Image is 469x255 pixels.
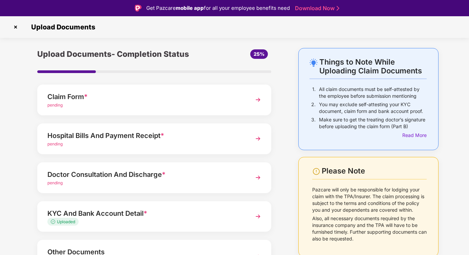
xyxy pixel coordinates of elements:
[252,94,264,106] img: svg+xml;base64,PHN2ZyBpZD0iTmV4dCIgeG1sbnM9Imh0dHA6Ly93d3cudzMub3JnLzIwMDAvc3ZnIiB3aWR0aD0iMzYiIG...
[337,5,339,12] img: Stroke
[37,48,193,60] div: Upload Documents- Completion Status
[319,101,427,115] p: You may exclude self-attesting your KYC document, claim form and bank account proof.
[252,133,264,145] img: svg+xml;base64,PHN2ZyBpZD0iTmV4dCIgeG1sbnM9Imh0dHA6Ly93d3cudzMub3JnLzIwMDAvc3ZnIiB3aWR0aD0iMzYiIG...
[295,5,337,12] a: Download Now
[47,141,63,146] span: pending
[47,180,63,185] span: pending
[24,23,99,31] span: Upload Documents
[319,116,427,130] p: Make sure to get the treating doctor’s signature before uploading the claim form (Part B)
[57,219,75,224] span: Uploaded
[135,5,142,11] img: Logo
[312,167,320,176] img: svg+xml;base64,PHN2ZyBpZD0iV2FybmluZ18tXzI0eDI0IiBkYXRhLW5hbWU9Ildhcm5pbmcgLSAyNHgyNCIgeG1sbnM9Im...
[47,130,243,141] div: Hospital Bills And Payment Receipt
[252,210,264,223] img: svg+xml;base64,PHN2ZyBpZD0iTmV4dCIgeG1sbnM9Imh0dHA6Ly93d3cudzMub3JnLzIwMDAvc3ZnIiB3aWR0aD0iMzYiIG...
[402,132,427,139] div: Read More
[254,51,264,57] span: 25%
[51,219,57,224] img: svg+xml;base64,PHN2ZyB4bWxucz0iaHR0cDovL3d3dy53My5vcmcvMjAwMC9zdmciIHdpZHRoPSIxMy4zMzMiIGhlaWdodD...
[10,22,21,32] img: svg+xml;base64,PHN2ZyBpZD0iQ3Jvc3MtMzJ4MzIiIHhtbG5zPSJodHRwOi8vd3d3LnczLm9yZy8yMDAwL3N2ZyIgd2lkdG...
[146,4,290,12] div: Get Pazcare for all your employee benefits need
[47,208,243,219] div: KYC And Bank Account Detail
[312,215,427,242] p: Also, all necessary documents required by the insurance company and the TPA will have to be furni...
[311,101,316,115] p: 2.
[47,102,63,108] span: pending
[322,166,427,176] div: Please Note
[312,186,427,213] p: Pazcare will only be responsible for lodging your claim with the TPA/Insurer. The claim processin...
[47,169,243,180] div: Doctor Consultation And Discharge
[319,86,427,99] p: All claim documents must be self-attested by the employee before submission mentioning
[319,57,427,75] div: Things to Note While Uploading Claim Documents
[176,5,204,11] strong: mobile app
[311,116,316,130] p: 3.
[47,91,243,102] div: Claim Form
[310,59,318,67] img: svg+xml;base64,PHN2ZyB4bWxucz0iaHR0cDovL3d3dy53My5vcmcvMjAwMC9zdmciIHdpZHRoPSIyNC4wOTMiIGhlaWdodD...
[252,171,264,184] img: svg+xml;base64,PHN2ZyBpZD0iTmV4dCIgeG1sbnM9Imh0dHA6Ly93d3cudzMub3JnLzIwMDAvc3ZnIiB3aWR0aD0iMzYiIG...
[312,86,316,99] p: 1.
